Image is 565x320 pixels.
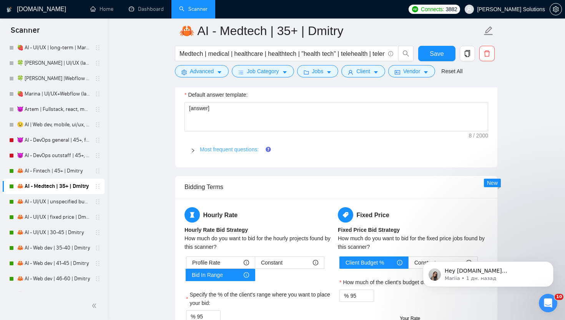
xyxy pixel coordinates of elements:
a: dashboardDashboard [129,6,164,12]
span: holder [95,45,101,51]
a: 🦀 AI - UI/UX | 30-45 | Dmitry [17,225,90,240]
img: logo [7,3,12,16]
label: How much of the client's budget do you want to bid with? [339,278,479,286]
a: 😉 AI | Web dev, mobile, ui/ux, webflow, medtech, fintech (large-size comp) | Daria [17,117,90,132]
button: delete [479,46,495,61]
span: user [348,69,353,75]
span: setting [181,69,187,75]
span: Client [356,67,370,75]
span: user [467,7,472,12]
a: 🦀 AI - Web dev | 35-40 | Dmitry [17,240,90,256]
button: copy [460,46,475,61]
iframe: Intercom live chat [539,294,557,312]
div: Tooltip anchor [265,146,272,153]
span: Vendor [403,67,420,75]
a: 🍀 [PERSON_NAME] | UI/UX (large-size comp) [17,55,90,71]
div: Most frequent questions: [184,141,488,158]
label: Specify the % of the client's range where you want to place your bid: [186,290,333,307]
span: Save [430,49,444,59]
button: userClientcaret-down [341,65,385,77]
span: copy [460,50,475,57]
span: Job Category [247,67,279,75]
button: search [398,46,414,61]
span: Client Budget % [346,257,384,268]
span: delete [480,50,494,57]
span: edit [484,26,494,36]
button: setting [550,3,562,15]
b: Hourly Rate Bid Strategy [184,227,248,233]
span: Scanner [5,25,46,41]
h5: Fixed Price [338,207,488,223]
span: folder [304,69,309,75]
img: upwork-logo.png [412,6,418,12]
p: Message from Mariia, sent 1 дн. назад [33,30,133,37]
a: 😈 AI - DevOps outstaff | 45+, fixed, unspec | Artem [17,148,90,163]
span: 10 [555,294,563,300]
iframe: Intercom notifications сообщение [411,245,565,299]
button: barsJob Categorycaret-down [232,65,294,77]
span: holder [95,183,101,189]
span: holder [95,214,101,220]
a: 🍀 [PERSON_NAME] |Webflow (large-size comp) [17,71,90,86]
span: holder [95,230,101,236]
span: holder [95,60,101,66]
span: Hey [DOMAIN_NAME][EMAIL_ADDRESS][PERSON_NAME][DOMAIN_NAME], Looks like your Upwork agency Med Inn... [33,22,132,143]
span: double-left [91,302,99,310]
span: Connects: [421,5,444,13]
a: 🦀 AI - Web dev | 41-45 | Dmitry [17,256,90,271]
span: holder [95,75,101,82]
label: Default answer template: [184,90,248,99]
a: 🦀 AI - Web dev | 46-60 | Dmitry [17,271,90,286]
div: How much do you want to bid for the hourly projects found by this scanner? [184,234,335,251]
h5: Hourly Rate [184,207,335,223]
span: right [191,148,195,153]
input: Scanner name... [179,21,482,40]
button: idcardVendorcaret-down [388,65,435,77]
span: holder [95,106,101,112]
button: settingAdvancedcaret-down [175,65,229,77]
span: Bid In Range [192,269,223,281]
a: 🦀 AI - Fintech | 45+ | Dmitry [17,163,90,179]
div: How much do you want to bid for the fixed price jobs found by this scanner? [338,234,488,251]
input: Search Freelance Jobs... [179,49,385,59]
span: Jobs [312,67,324,75]
div: Bidding Terms [184,176,488,198]
span: caret-down [282,69,287,75]
span: caret-down [326,69,332,75]
a: setting [550,6,562,12]
span: hourglass [184,207,200,223]
a: searchScanner [179,6,208,12]
button: Save [418,46,455,61]
span: holder [95,199,101,205]
span: New [487,180,498,186]
a: 🍓 AI - UI/UX | long-term | Marina [17,40,90,55]
span: search [399,50,413,57]
span: 3882 [445,5,457,13]
button: folderJobscaret-down [297,65,339,77]
span: info-circle [388,51,393,56]
span: Advanced [190,67,214,75]
a: 🦀 AI - Medtech | 35+ | Dmitry [17,179,90,194]
span: idcard [395,69,400,75]
span: Profile Rate [192,257,220,268]
span: info-circle [313,260,318,265]
textarea: Default answer template: [184,102,488,131]
span: holder [95,276,101,282]
span: caret-down [423,69,429,75]
a: 🦀 AI - UI/UX | unspecified budget | Dmitry [17,194,90,209]
span: info-circle [244,272,249,278]
input: How much of the client's budget do you want to bid with? [350,290,374,302]
a: 🍓 Marina | UI/UX+Webflow (large-size comp) [17,86,90,102]
a: 🦀 AI - UI/UX | fixed price | Dmitry [17,209,90,225]
span: info-circle [244,260,249,265]
span: bars [238,69,244,75]
span: caret-down [373,69,379,75]
a: 😈 Artem | Fullstack, react, mern, mobile, laravel, php, flutter, python, ui/ux, webflow (large-si... [17,102,90,117]
span: info-circle [397,260,402,265]
a: Most frequent questions: [200,146,259,152]
span: holder [95,245,101,251]
b: Fixed Price Bid Strategy [338,227,400,233]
